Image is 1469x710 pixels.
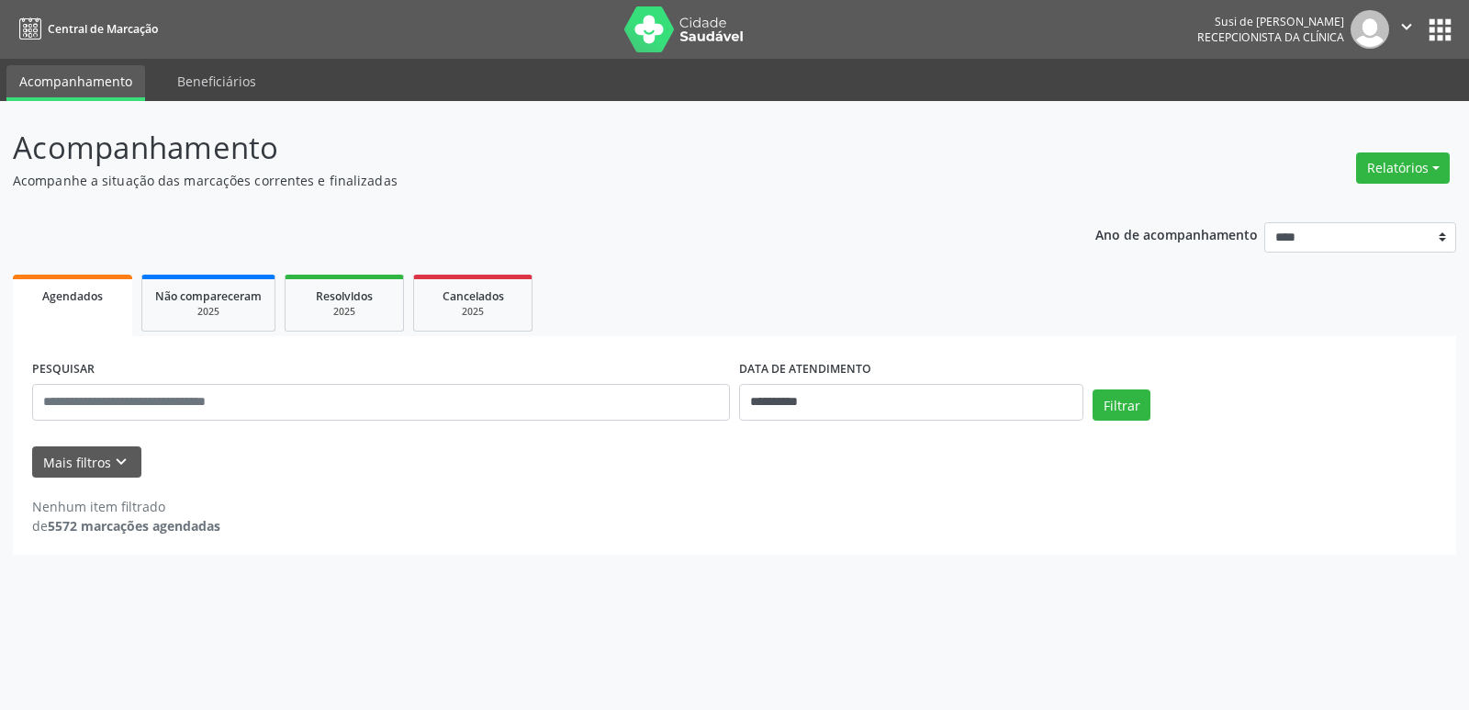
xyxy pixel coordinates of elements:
[1424,14,1456,46] button: apps
[164,65,269,97] a: Beneficiários
[13,125,1023,171] p: Acompanhamento
[32,516,220,535] div: de
[42,288,103,304] span: Agendados
[1356,152,1450,184] button: Relatórios
[155,288,262,304] span: Não compareceram
[32,355,95,384] label: PESQUISAR
[1197,29,1344,45] span: Recepcionista da clínica
[48,517,220,535] strong: 5572 marcações agendadas
[1093,389,1150,421] button: Filtrar
[427,305,519,319] div: 2025
[32,446,141,479] button: Mais filtroskeyboard_arrow_down
[1197,14,1344,29] div: Susi de [PERSON_NAME]
[48,21,158,37] span: Central de Marcação
[111,452,131,472] i: keyboard_arrow_down
[1389,10,1424,49] button: 
[1396,17,1417,37] i: 
[32,497,220,516] div: Nenhum item filtrado
[1351,10,1389,49] img: img
[6,65,145,101] a: Acompanhamento
[13,14,158,44] a: Central de Marcação
[1095,222,1258,245] p: Ano de acompanhamento
[443,288,504,304] span: Cancelados
[316,288,373,304] span: Resolvidos
[298,305,390,319] div: 2025
[155,305,262,319] div: 2025
[739,355,871,384] label: DATA DE ATENDIMENTO
[13,171,1023,190] p: Acompanhe a situação das marcações correntes e finalizadas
